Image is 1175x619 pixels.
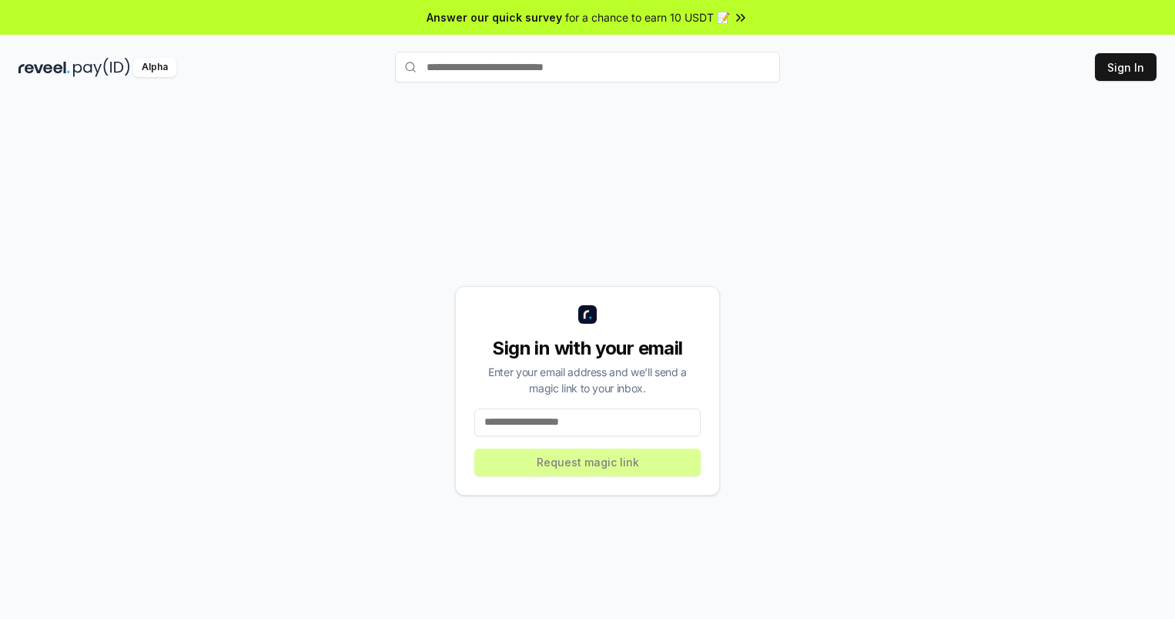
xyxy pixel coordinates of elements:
span: for a chance to earn 10 USDT 📝 [565,9,730,25]
img: reveel_dark [18,58,70,77]
div: Enter your email address and we’ll send a magic link to your inbox. [474,364,701,396]
button: Sign In [1095,53,1157,81]
span: Answer our quick survey [427,9,562,25]
div: Sign in with your email [474,336,701,361]
img: pay_id [73,58,130,77]
div: Alpha [133,58,176,77]
img: logo_small [578,305,597,324]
